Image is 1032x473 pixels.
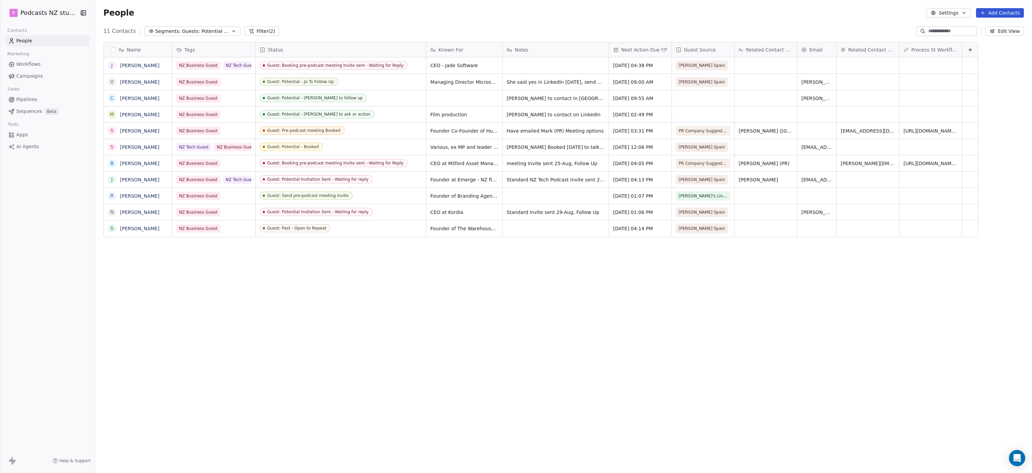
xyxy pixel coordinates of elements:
a: Apps [5,129,90,140]
div: Guest: Past - Open to Repeat [267,226,326,231]
a: Help & Support [53,458,91,464]
a: [PERSON_NAME] [120,96,159,101]
span: [DATE] 04:14 PM [613,225,667,232]
span: [PERSON_NAME] ([GEOGRAPHIC_DATA]) [739,127,793,134]
div: J [111,176,113,183]
span: Known For [439,46,463,53]
span: [DATE] 01:07 PM [613,193,667,199]
span: [DATE] 09:55 AM [613,95,667,102]
span: FJT [661,47,667,53]
span: CEO - Jade Software [430,62,498,69]
a: [PERSON_NAME] [120,112,159,117]
span: Related Contact Person [746,46,793,53]
span: NZ Business Guest [176,208,220,216]
span: [PERSON_NAME] Spain [679,79,725,85]
span: [DATE] 12:06 PM [613,144,667,151]
span: CEO at Kordia [430,209,498,216]
span: [EMAIL_ADDRESS][DOMAIN_NAME] [801,144,832,151]
span: Tags [184,46,195,53]
span: [PERSON_NAME][EMAIL_ADDRESS][PERSON_NAME][DOMAIN_NAME] [841,160,895,167]
div: Guest: Potential Invitation Sent - Waiting for reply [267,177,368,182]
a: AI Agents [5,141,90,152]
span: NZ Business Guest [176,78,220,86]
div: grid [104,57,172,442]
div: V [110,78,114,85]
div: grid [172,57,978,442]
span: Guests: Potential - NZ Business Podcast [182,28,230,35]
span: Apps [16,131,28,138]
button: Settings [927,8,970,18]
span: [DATE] 04:13 PM [613,176,667,183]
span: AI Agents [16,143,39,150]
span: People [16,37,32,44]
span: Notes [515,46,528,53]
div: Name [104,42,172,57]
div: Guest: Potential - [PERSON_NAME] to follow up [267,96,363,100]
span: Name [127,46,141,53]
div: C [110,95,114,102]
div: B [110,160,114,167]
span: Help & Support [59,458,91,464]
span: [PERSON_NAME] Booked [DATE] to talk about new Auckland Innovation & Technology Alliance + Aucklan... [507,144,605,151]
span: [PERSON_NAME] Spain [679,225,725,232]
span: [PERSON_NAME] to contact on LinkedIn [507,111,605,118]
span: [PERSON_NAME] to contact in [GEOGRAPHIC_DATA] [507,95,605,102]
span: People [103,8,134,18]
span: CEO at Milford Asset Management from [DATE] [430,160,498,167]
span: PR Company Suggestion [679,127,727,134]
span: Founder at Emerge - NZ fintech company that Gorilla uses, with offices near [GEOGRAPHIC_DATA] [430,176,498,183]
a: Pipelines [5,94,90,105]
button: Filter(2) [245,26,279,36]
span: NZ Business Guest [176,94,220,102]
a: [PERSON_NAME] [120,226,159,231]
span: Beta [45,108,58,115]
span: NZ Business Guest [176,224,220,233]
span: [PERSON_NAME] (PR) [739,160,793,167]
div: S [110,127,113,134]
span: Sales [5,84,22,94]
span: NZ Tech Guest [223,176,258,184]
div: Guest: Booking pre-podcast meeting Invite sent - Waiting for Reply [267,63,404,68]
span: Pipelines [16,96,37,103]
a: [PERSON_NAME] [120,63,159,68]
span: Email [810,46,823,53]
span: [DATE] 03:31 PM [613,127,667,134]
span: [PERSON_NAME]'s LinkedIn [679,193,727,199]
span: [DATE] 09:00 AM [613,79,667,85]
a: Campaigns [5,71,90,82]
div: Known For [426,42,502,57]
span: [PERSON_NAME] [739,176,793,183]
span: Standard NZ Tech Podcast Invite sent 28-Aug [507,176,605,183]
div: Tags [172,42,255,57]
span: Founder of Branding Agency Tickled pink [430,193,498,199]
span: [PERSON_NAME][EMAIL_ADDRESS][PERSON_NAME][DOMAIN_NAME] [801,79,832,85]
span: NZ Business Guest [214,143,258,151]
span: [DATE] 04:05 PM [613,160,667,167]
div: Process St Workflow [899,42,962,57]
span: Film production [430,111,498,118]
div: J [111,62,113,69]
span: Various, ex MP and leader of [DEMOGRAPHIC_DATA], CEO of Auckland Business Chamber [430,144,498,151]
span: Contacts [4,25,30,36]
a: SequencesBeta [5,106,90,117]
span: Process St Workflow [911,46,957,53]
div: Next Action DueFJT [609,42,671,57]
a: Workflows [5,59,90,70]
span: P [12,9,15,16]
div: M [110,111,114,118]
a: [URL][DOMAIN_NAME][PERSON_NAME] [903,128,996,134]
a: [PERSON_NAME] [120,128,159,134]
div: Notes [503,42,609,57]
a: [PERSON_NAME] [120,79,159,85]
span: Standard Invite sent 29-Aug, Follow Up [507,209,605,216]
div: Open Intercom Messenger [1009,450,1025,466]
div: Email [797,42,836,57]
div: Related Contact Email [837,42,899,57]
div: Guest: Booking pre-podcast meeting Invite sent - Waiting for Reply [267,161,404,165]
span: Tools [5,119,21,130]
span: Campaigns [16,73,43,80]
button: Edit View [986,26,1024,36]
a: [PERSON_NAME] [120,144,159,150]
div: Guest Source [672,42,734,57]
span: [EMAIL_ADDRESS][DOMAIN_NAME] [801,176,832,183]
